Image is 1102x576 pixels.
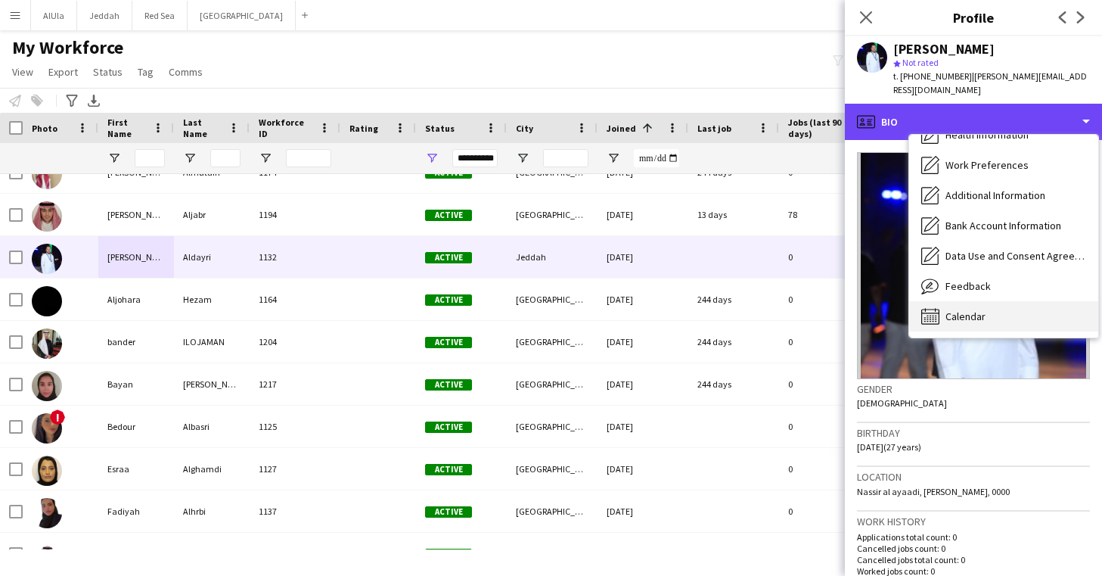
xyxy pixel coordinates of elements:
div: 244 days [688,363,779,405]
div: [PERSON_NAME] [98,236,174,278]
div: [GEOGRAPHIC_DATA] [507,321,598,363]
span: Nassir al ayaadi, [PERSON_NAME], 0000 [857,486,1010,497]
input: First Name Filter Input [135,149,165,167]
div: [DATE] [598,363,688,405]
span: Joined [607,123,636,134]
div: ILOJAMAN [174,321,250,363]
span: Status [93,65,123,79]
a: Tag [132,62,160,82]
a: View [6,62,39,82]
h3: Work history [857,515,1090,528]
div: Aldayri [174,236,250,278]
div: 0 [779,406,870,447]
div: 1217 [250,363,340,405]
div: [PERSON_NAME] [174,363,250,405]
div: Calendar [909,301,1098,332]
img: Abdulaziz Almutairi [32,159,62,189]
span: Calendar [945,310,986,323]
div: 1127 [250,448,340,490]
span: Not rated [902,57,939,68]
div: [PERSON_NAME] [893,42,995,56]
div: 0 [779,533,870,574]
div: [GEOGRAPHIC_DATA] [507,363,598,405]
div: Albasri [174,406,250,447]
img: Esraa Alghamdi [32,456,62,486]
div: 0 [779,363,870,405]
span: Rating [349,123,378,134]
div: [DATE] [598,279,688,320]
div: Bank Account Information [909,210,1098,241]
app-action-btn: Export XLSX [85,92,103,110]
div: [DATE] [598,490,688,532]
div: 0 [779,236,870,278]
div: 1194 [250,194,340,235]
img: Abdulrahman Aljabr [32,201,62,232]
div: Bedour [98,406,174,447]
button: Jeddah [77,1,132,30]
span: Active [425,337,472,348]
span: Last Name [183,117,222,139]
app-action-btn: Advanced filters [63,92,81,110]
button: AlUla [31,1,77,30]
input: Joined Filter Input [634,149,679,167]
div: 0 [779,448,870,490]
div: [PERSON_NAME] BIN [PERSON_NAME] ALDMJAN [174,533,250,574]
img: bander ILOJAMAN [32,328,62,359]
span: Data Use and Consent Agreement [945,249,1086,263]
div: [GEOGRAPHIC_DATA] [507,533,598,574]
a: Export [42,62,84,82]
div: bander [98,321,174,363]
button: Open Filter Menu [107,151,121,165]
div: [DATE] [598,533,688,574]
div: [DATE] [598,406,688,447]
div: Bayan [98,363,174,405]
input: Workforce ID Filter Input [286,149,331,167]
img: Crew avatar or photo [857,152,1090,379]
span: Health Information [945,128,1029,142]
div: [GEOGRAPHIC_DATA] [507,406,598,447]
div: Fadiyah [98,490,174,532]
span: Active [425,506,472,518]
div: [DATE] [598,448,688,490]
span: Active [425,294,472,306]
div: [DATE] [598,236,688,278]
span: [DATE] (27 years) [857,441,921,453]
div: Esraa [98,448,174,490]
span: Work Preferences [945,158,1029,172]
button: Open Filter Menu [607,151,620,165]
span: [DEMOGRAPHIC_DATA] [857,397,947,409]
span: City [516,123,533,134]
span: First Name [107,117,147,139]
img: Fadiyah Alhrbi [32,498,62,528]
h3: Gender [857,382,1090,396]
span: | [PERSON_NAME][EMAIL_ADDRESS][DOMAIN_NAME] [893,70,1087,95]
div: FAHAD [98,533,174,574]
span: View [12,65,33,79]
button: Open Filter Menu [516,151,529,165]
div: Alhrbi [174,490,250,532]
div: 78 [779,194,870,235]
div: Bio [845,104,1102,140]
div: Work Preferences [909,150,1098,180]
img: Ahmed Aldayri [32,244,62,274]
span: Active [425,252,472,263]
h3: Profile [845,8,1102,27]
div: [GEOGRAPHIC_DATA] [507,279,598,320]
div: 1164 [250,279,340,320]
span: My Workforce [12,36,123,59]
div: [PERSON_NAME] [98,194,174,235]
div: 1125 [250,406,340,447]
div: 0 [779,279,870,320]
button: Red Sea [132,1,188,30]
img: Bedour Albasri [32,413,62,444]
span: Active [425,549,472,560]
div: 1137 [250,490,340,532]
img: Bayan Abdulrhman [32,371,62,401]
div: Feedback [909,271,1098,301]
img: Aljohara Hezam [32,286,62,316]
span: Comms [169,65,203,79]
h3: Location [857,470,1090,484]
a: Status [87,62,129,82]
div: Aljohara [98,279,174,320]
button: Open Filter Menu [183,151,197,165]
